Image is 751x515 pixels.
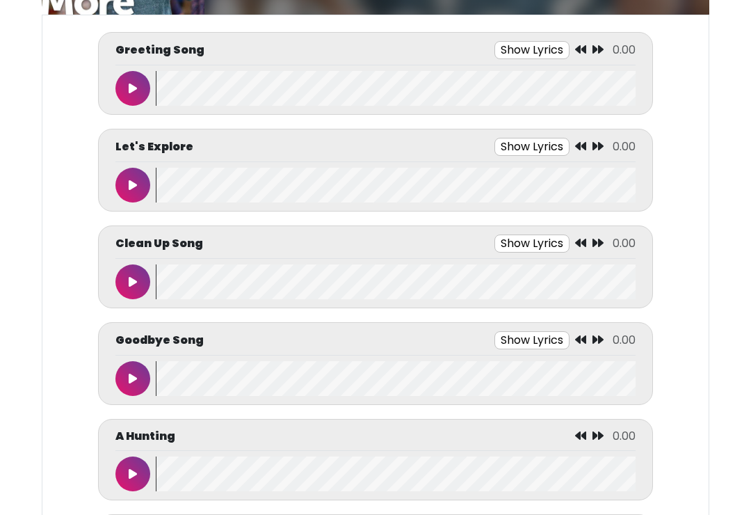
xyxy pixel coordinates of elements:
[613,236,636,252] span: 0.00
[613,429,636,445] span: 0.00
[115,42,204,59] p: Greeting Song
[494,235,570,253] button: Show Lyrics
[494,332,570,350] button: Show Lyrics
[613,333,636,349] span: 0.00
[115,429,175,445] p: A Hunting
[494,42,570,60] button: Show Lyrics
[115,333,204,349] p: Goodbye Song
[115,236,203,253] p: Clean Up Song
[613,139,636,155] span: 0.00
[115,139,193,156] p: Let's Explore
[613,42,636,58] span: 0.00
[494,138,570,157] button: Show Lyrics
